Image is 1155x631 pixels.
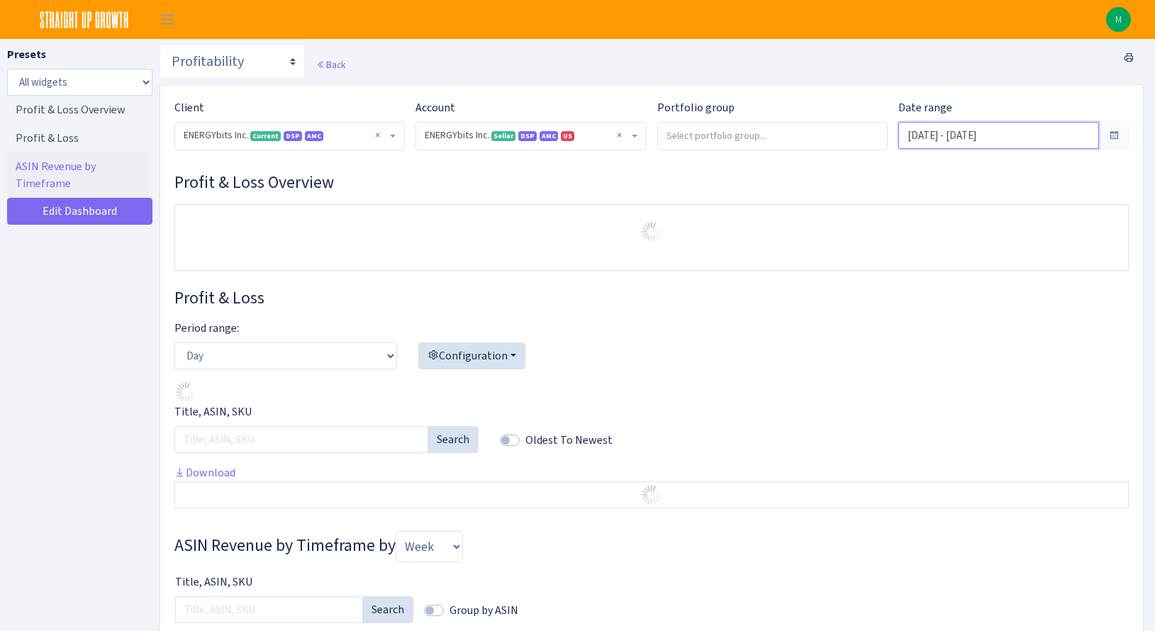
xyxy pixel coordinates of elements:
[174,172,1129,193] h3: Widget #30
[450,602,518,619] label: Group by ASIN
[316,58,345,71] a: Back
[284,131,302,141] span: DSP
[525,432,613,449] label: Oldest To Newest
[518,131,537,141] span: DSP
[898,99,952,116] label: Date range
[175,596,363,623] input: Title, ASIN, SKU
[1106,7,1131,32] a: M
[174,426,428,453] input: Title, ASIN, SKU
[174,465,235,480] a: Download
[1106,7,1131,32] img: Michael Sette
[428,426,479,453] button: Search
[250,131,281,141] span: Current
[640,220,663,243] img: Preloader
[7,96,149,124] a: Profit & Loss Overview
[658,123,887,148] input: Select portfolio group...
[540,131,558,141] span: Amazon Marketing Cloud
[640,484,663,506] img: Preloader
[150,8,185,31] button: Toggle navigation
[174,403,252,420] label: Title, ASIN, SKU
[7,152,149,198] a: ASIN Revenue by Timeframe
[174,320,239,337] label: Period range:
[7,198,152,225] a: Edit Dashboard
[175,574,252,591] label: Title, ASIN, SKU
[7,46,46,63] label: Presets
[305,131,323,141] span: Amazon Marketing Cloud
[415,99,455,116] label: Account
[425,128,628,143] span: ENERGYbits Inc. <span class="badge badge-success">Seller</span><span class="badge badge-primary">...
[174,99,204,116] label: Client
[174,381,197,403] img: Preloader
[184,128,387,143] span: ENERGYbits Inc. <span class="badge badge-success">Current</span><span class="badge badge-primary"...
[617,128,622,143] span: Remove all items
[174,288,1129,308] h3: Widget #28
[174,531,1129,562] h3: Widget #29
[657,99,735,116] label: Portfolio group
[491,131,515,141] span: Seller
[375,128,380,143] span: Remove all items
[561,131,574,141] span: US
[175,123,404,150] span: ENERGYbits Inc. <span class="badge badge-success">Current</span><span class="badge badge-primary"...
[418,342,525,369] button: Configuration
[416,123,645,150] span: ENERGYbits Inc. <span class="badge badge-success">Seller</span><span class="badge badge-primary">...
[7,124,149,152] a: Profit & Loss
[362,596,413,623] button: Search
